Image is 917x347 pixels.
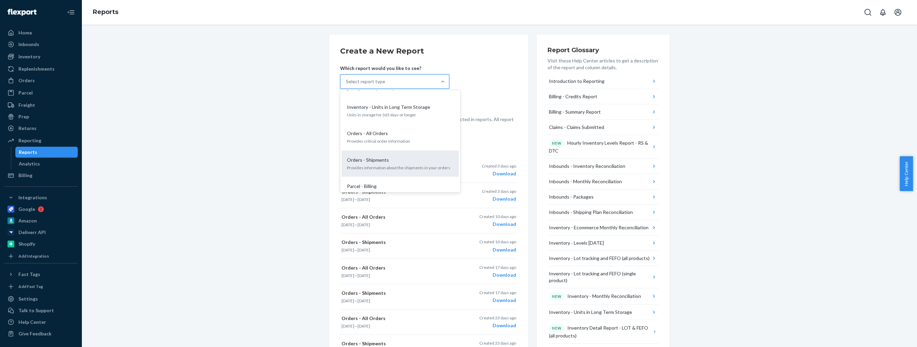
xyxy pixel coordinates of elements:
[340,65,449,72] p: Which report would you like to see?
[549,309,632,316] div: Inventory - Units in Long Term Storage
[548,135,659,159] button: NEWHourly Inventory Levels Report - RS & DTC
[18,172,32,179] div: Billing
[549,124,604,131] div: Claims - Claims Submitted
[482,170,516,177] div: Download
[358,273,370,278] time: [DATE]
[4,111,78,122] a: Prep
[549,193,594,200] div: Inbounds - Packages
[340,208,518,233] button: Orders - All Orders[DATE]—[DATE]Created 10 days agoDownload
[18,125,37,132] div: Returns
[340,259,518,284] button: Orders - All Orders[DATE]—[DATE]Created 17 days agoDownload
[479,239,516,245] p: Created 10 days ago
[18,271,40,278] div: Fast Tags
[482,188,516,194] p: Created 3 days ago
[549,78,605,85] div: Introduction to Reporting
[549,178,622,185] div: Inbounds - Monthly Reconciliation
[4,63,78,74] a: Replenishments
[549,93,597,100] div: Billing - Credits Report
[18,194,47,201] div: Integrations
[548,174,659,189] button: Inbounds - Monthly Reconciliation
[340,233,518,259] button: Orders - Shipments[DATE]—[DATE]Created 10 days agoDownload
[15,158,78,169] a: Analytics
[548,159,659,174] button: Inbounds - Inventory Reconciliation
[15,147,78,158] a: Reports
[347,183,377,190] p: Parcel - Billing
[18,41,39,48] div: Inbounds
[341,214,457,220] p: Orders - All Orders
[479,290,516,295] p: Created 17 days ago
[93,8,118,16] a: Reports
[340,309,518,335] button: Orders - All Orders[DATE]—[DATE]Created 23 days agoDownload
[18,137,41,144] div: Reporting
[4,75,78,86] a: Orders
[341,222,354,227] time: [DATE]
[341,298,457,304] p: —
[552,141,562,146] p: NEW
[4,238,78,249] a: Shopify
[346,78,385,85] div: Select report type
[4,135,78,146] a: Reporting
[18,284,43,289] div: Add Fast Tag
[4,39,78,50] a: Inbounds
[4,283,78,291] a: Add Fast Tag
[18,217,37,224] div: Amazon
[341,264,457,271] p: Orders - All Orders
[4,227,78,238] a: Deliverr API
[18,295,38,302] div: Settings
[347,157,389,163] p: Orders - Shipments
[549,270,651,284] div: Inventory - Lot tracking and FEFO (single product)
[341,197,457,202] p: —
[347,104,430,111] p: Inventory - Units in Long Term Storage
[548,189,659,205] button: Inbounds - Packages
[347,191,453,197] p: Provides information about credits applied to your account
[347,138,453,144] p: Provides critical order information
[479,246,516,253] div: Download
[548,104,659,120] button: Billing - Summary Report
[479,322,516,329] div: Download
[4,123,78,134] a: Returns
[549,224,649,231] div: Inventory - Ecommerce Monthly Reconciliation
[18,206,35,213] div: Google
[358,197,370,202] time: [DATE]
[8,9,37,16] img: Flexport logo
[18,319,46,326] div: Help Center
[341,247,354,252] time: [DATE]
[341,197,354,202] time: [DATE]
[549,240,604,246] div: Inventory - Levels [DATE]
[548,120,659,135] button: Claims - Claims Submitted
[341,222,457,228] p: —
[548,288,659,305] button: NEWInventory - Monthly Reconciliation
[479,340,516,346] p: Created 23 days ago
[548,305,659,320] button: Inventory - Units in Long Term Storage
[876,5,890,19] button: Open notifications
[548,205,659,220] button: Inbounds - Shipping Plan Reconciliation
[4,87,78,98] a: Parcel
[482,163,516,169] p: Created 3 days ago
[87,2,124,22] ol: breadcrumbs
[900,156,913,191] button: Help Center
[548,220,659,235] button: Inventory - Ecommerce Monthly Reconciliation
[18,253,49,259] div: Add Integration
[18,89,33,96] div: Parcel
[552,294,562,299] p: NEW
[891,5,905,19] button: Open account menu
[19,160,40,167] div: Analytics
[4,51,78,62] a: Inventory
[340,183,518,208] button: Orders - Shipments[DATE]—[DATE]Created 3 days agoDownload
[479,221,516,228] div: Download
[18,307,54,314] div: Talk to Support
[347,130,388,137] p: Orders - All Orders
[341,247,457,253] p: —
[479,272,516,278] div: Download
[548,235,659,251] button: Inventory - Levels [DATE]
[549,324,652,339] div: Inventory Detail Report - LOT & FEFO (all products)
[341,273,354,278] time: [DATE]
[18,53,40,60] div: Inventory
[549,209,633,216] div: Inbounds - Shipping Plan Reconciliation
[4,27,78,38] a: Home
[341,323,457,329] p: —
[18,29,32,36] div: Home
[347,112,453,118] p: Units in storage for 365 days or longer
[548,57,659,71] p: Visit these Help Center articles to get a description of the report and column details.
